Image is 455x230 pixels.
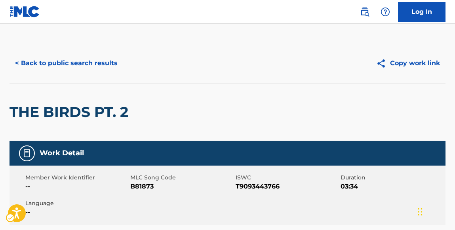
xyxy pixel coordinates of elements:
[418,200,423,224] div: Drag
[25,207,128,217] span: --
[371,53,445,73] button: Copy work link
[25,173,128,182] span: Member Work Identifier
[415,192,455,230] iframe: Hubspot Iframe
[381,7,390,17] img: help
[130,173,233,182] span: MLC Song Code
[236,182,339,191] span: T9093443766
[130,182,233,191] span: B81873
[25,182,128,191] span: --
[341,182,444,191] span: 03:34
[40,149,84,158] h5: Work Detail
[398,2,445,22] a: Log In
[25,199,128,207] span: Language
[10,53,123,73] button: < Back to public search results
[376,58,390,68] img: Copy work link
[341,173,444,182] span: Duration
[22,149,32,158] img: Work Detail
[415,192,455,230] div: Chat Widget
[10,6,40,17] img: MLC Logo
[10,103,132,121] h2: THE BIRDS PT. 2
[236,173,339,182] span: ISWC
[360,7,369,17] img: search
